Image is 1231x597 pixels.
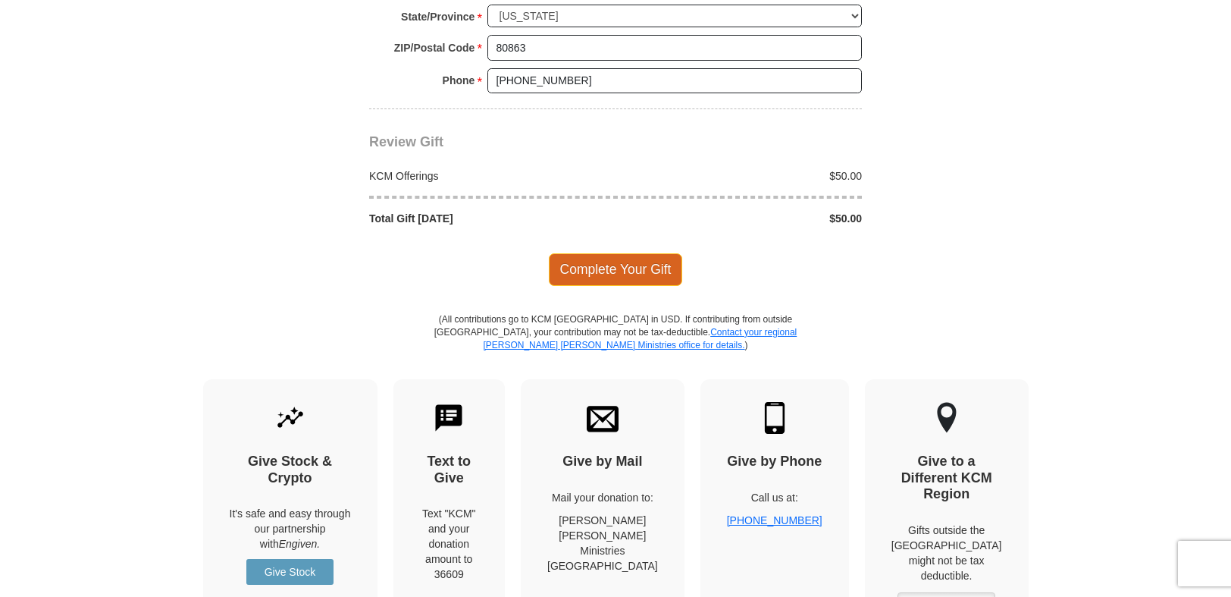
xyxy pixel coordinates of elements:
[891,523,1002,583] p: Gifts outside the [GEOGRAPHIC_DATA] might not be tax deductible.
[547,490,658,505] p: Mail your donation to:
[420,506,479,582] div: Text "KCM" and your donation amount to 36609
[759,402,791,434] img: mobile.svg
[615,168,870,184] div: $50.00
[230,454,351,486] h4: Give Stock & Crypto
[362,211,616,226] div: Total Gift [DATE]
[230,506,351,551] p: It's safe and easy through our partnership with
[279,538,320,550] i: Engiven.
[434,313,797,379] p: (All contributions go to KCM [GEOGRAPHIC_DATA] in USD. If contributing from outside [GEOGRAPHIC_D...
[891,454,1002,503] h4: Give to a Different KCM Region
[274,402,306,434] img: give-by-stock.svg
[587,402,619,434] img: envelope.svg
[443,70,475,91] strong: Phone
[547,454,658,470] h4: Give by Mail
[401,6,475,27] strong: State/Province
[727,514,822,526] a: [PHONE_NUMBER]
[936,402,957,434] img: other-region
[433,402,465,434] img: text-to-give.svg
[727,454,822,470] h4: Give by Phone
[369,134,443,149] span: Review Gift
[420,454,479,486] h4: Text to Give
[246,559,334,585] a: Give Stock
[547,513,658,573] p: [PERSON_NAME] [PERSON_NAME] Ministries [GEOGRAPHIC_DATA]
[615,211,870,226] div: $50.00
[727,490,822,505] p: Call us at:
[362,168,616,184] div: KCM Offerings
[394,37,475,58] strong: ZIP/Postal Code
[483,327,797,350] a: Contact your regional [PERSON_NAME] [PERSON_NAME] Ministries office for details.
[549,253,683,285] span: Complete Your Gift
